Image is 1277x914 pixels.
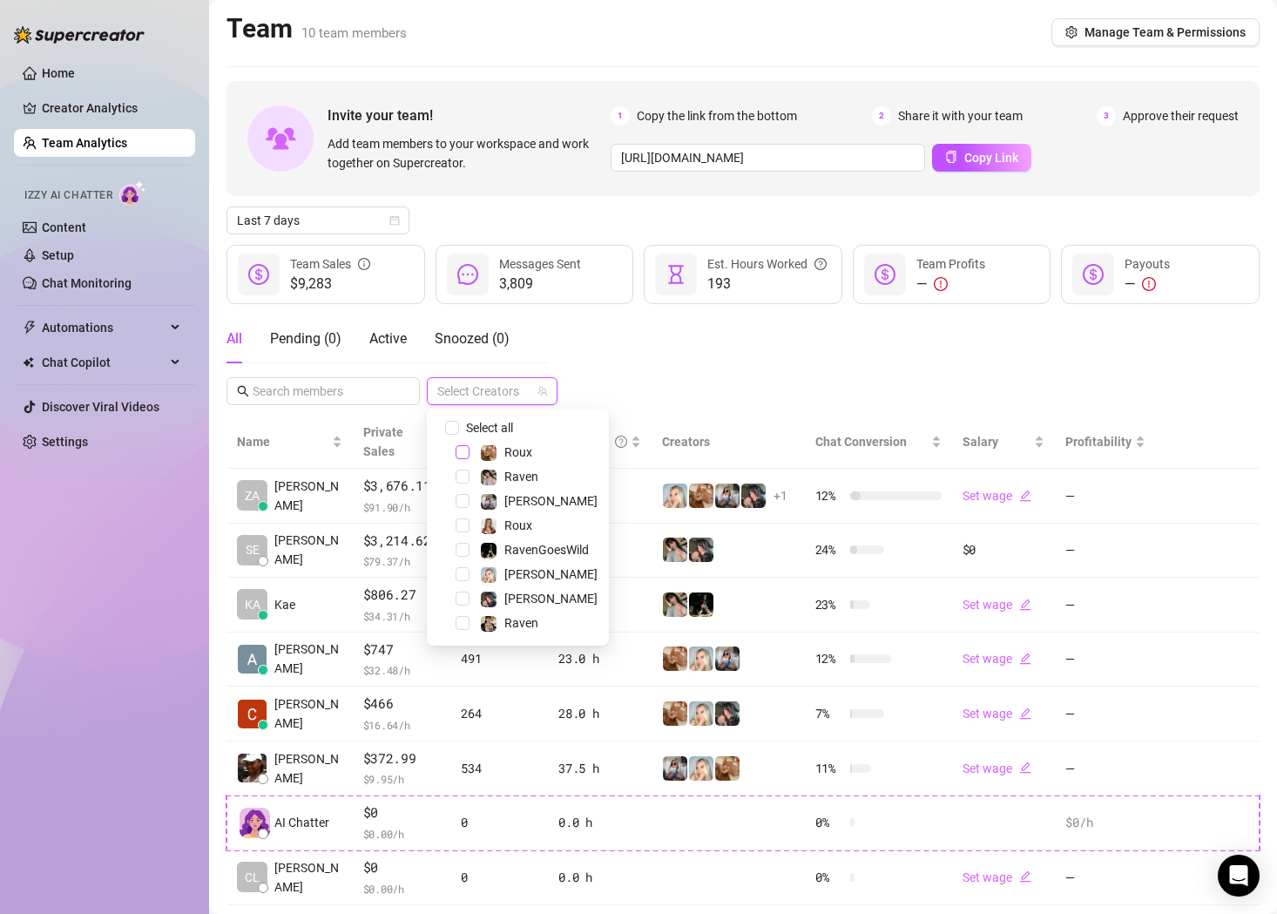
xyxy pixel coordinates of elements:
[253,382,395,401] input: Search members
[301,25,407,41] span: 10 team members
[504,445,532,459] span: Roux️‍
[1019,653,1031,665] span: edit
[363,880,441,897] span: $ 0.00 /h
[558,704,641,723] div: 28.0 h
[916,274,985,295] div: —
[461,813,537,832] div: 0
[42,136,127,150] a: Team Analytics
[237,385,249,397] span: search
[815,540,843,559] span: 24 %
[459,418,520,437] span: Select all
[945,151,957,163] span: copy
[226,12,407,45] h2: Team
[274,813,329,832] span: AI Chatter
[481,470,497,485] img: Raven
[461,704,537,723] div: 264
[707,274,827,295] span: 193
[24,187,112,204] span: Izzy AI Chatter
[363,531,441,552] span: $3,214.62
[715,701,740,726] img: Riley
[481,567,497,583] img: Megan
[1097,106,1116,125] span: 3
[898,106,1023,125] span: Share it with your team
[42,400,159,414] a: Discover Viral Videos
[1019,599,1031,611] span: edit
[815,649,843,668] span: 12 %
[963,707,1031,721] a: Set wageedit
[1055,850,1156,905] td: —
[963,540,1045,559] div: $0
[663,484,687,508] img: Megan
[1055,524,1156,579] td: —
[456,470,470,484] span: Select tree node
[363,716,441,734] span: $ 16.64 /h
[637,106,797,125] span: Copy the link from the bottom
[1218,855,1260,897] div: Open Intercom Messenger
[666,264,686,285] span: hourglass
[363,425,403,458] span: Private Sales
[42,220,86,234] a: Content
[963,870,1031,884] a: Set wageedit
[363,640,441,660] span: $747
[42,435,88,449] a: Settings
[652,416,805,469] th: Creators
[964,151,1018,165] span: Copy Link
[1125,257,1170,271] span: Payouts
[274,858,342,897] span: [PERSON_NAME]
[274,694,342,733] span: [PERSON_NAME]
[963,435,998,449] span: Salary
[1083,264,1104,285] span: dollar-circle
[1065,435,1132,449] span: Profitability
[499,257,581,271] span: Messages Sent
[815,813,843,832] span: 0 %
[369,330,407,347] span: Active
[389,215,400,226] span: calendar
[504,494,598,508] span: [PERSON_NAME]
[1125,274,1170,295] div: —
[363,498,441,516] span: $ 91.90 /h
[1123,106,1239,125] span: Approve their request
[663,701,687,726] img: Roux️‍
[504,592,598,606] span: [PERSON_NAME]
[689,484,713,508] img: Roux️‍
[537,386,548,396] span: team
[815,486,843,505] span: 12 %
[815,435,907,449] span: Chat Conversion
[663,756,687,781] img: ANDREA
[715,756,740,781] img: Roux️‍
[457,264,478,285] span: message
[363,476,441,497] span: $3,676.11
[456,494,470,508] span: Select tree node
[328,105,611,126] span: Invite your team!
[1055,469,1156,524] td: —
[274,749,342,788] span: [PERSON_NAME]
[363,802,441,823] span: $0
[934,277,948,291] span: exclamation-circle
[42,314,166,342] span: Automations
[504,567,598,581] span: [PERSON_NAME]
[363,748,441,769] span: $372.99
[558,649,641,668] div: 23.0 h
[328,134,604,173] span: Add team members to your workspace and work together on Supercreator.
[558,813,641,832] div: 0.0 h
[1019,870,1031,883] span: edit
[290,254,370,274] div: Team Sales
[237,207,399,234] span: Last 7 days
[456,592,470,606] span: Select tree node
[42,276,132,290] a: Chat Monitoring
[481,543,497,559] img: RavenGoesWild
[240,808,270,838] img: izzy-ai-chatter-avatar-DDCN_rTZ.svg
[248,264,269,285] span: dollar-circle
[238,754,267,782] img: Ari Kirk
[245,868,260,887] span: CL
[504,518,532,532] span: Roux
[461,759,537,778] div: 534
[226,328,242,349] div: All
[23,356,34,369] img: Chat Copilot
[481,518,497,534] img: Roux
[815,595,843,614] span: 23 %
[1142,277,1156,291] span: exclamation-circle
[363,607,441,625] span: $ 34.31 /h
[238,645,267,674] img: Alyssa Reuse
[238,700,267,728] img: Ciara Birley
